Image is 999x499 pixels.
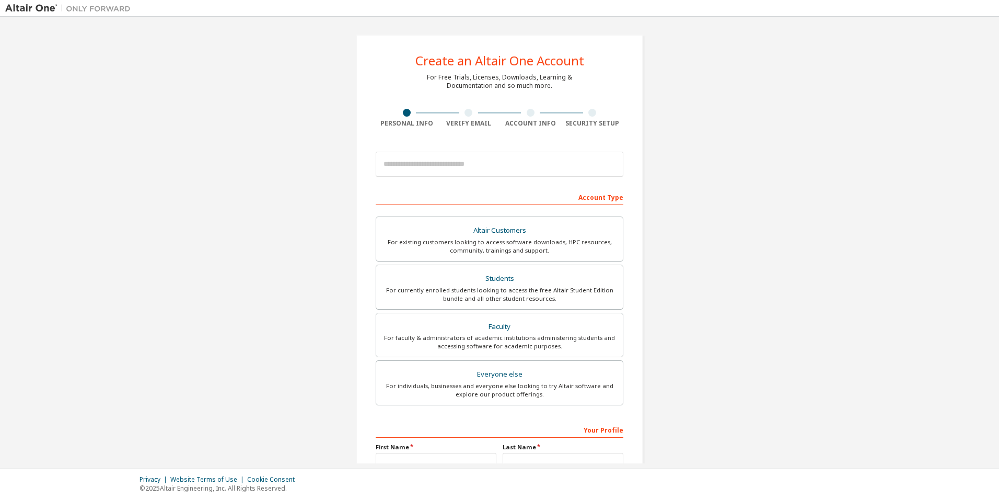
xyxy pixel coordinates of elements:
div: Create an Altair One Account [415,54,584,67]
label: Last Name [503,443,623,451]
div: Verify Email [438,119,500,128]
div: Privacy [140,475,170,484]
div: Altair Customers [382,223,617,238]
p: © 2025 Altair Engineering, Inc. All Rights Reserved. [140,484,301,493]
label: First Name [376,443,496,451]
div: Website Terms of Use [170,475,247,484]
div: Account Info [499,119,562,128]
div: For individuals, businesses and everyone else looking to try Altair software and explore our prod... [382,382,617,399]
div: For currently enrolled students looking to access the free Altair Student Edition bundle and all ... [382,286,617,303]
div: Students [382,271,617,286]
div: Everyone else [382,367,617,382]
div: For faculty & administrators of academic institutions administering students and accessing softwa... [382,334,617,350]
div: For Free Trials, Licenses, Downloads, Learning & Documentation and so much more. [427,73,572,90]
div: Your Profile [376,421,623,438]
div: Personal Info [376,119,438,128]
div: Account Type [376,188,623,205]
img: Altair One [5,3,136,14]
div: For existing customers looking to access software downloads, HPC resources, community, trainings ... [382,238,617,255]
div: Faculty [382,320,617,334]
div: Cookie Consent [247,475,301,484]
div: Security Setup [562,119,624,128]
